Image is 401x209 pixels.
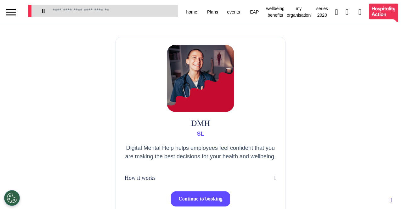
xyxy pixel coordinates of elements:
[125,118,276,128] h2: DMH
[125,144,276,161] p: Digital Mental Help helps employees feel confident that you are making the best decisions for you...
[125,174,155,182] p: How it works
[178,196,223,201] span: Continue to booking
[286,3,312,21] div: my organisation
[125,131,276,138] h3: SL
[312,3,332,21] div: series 2020
[171,191,230,206] button: Continue to booking
[4,190,20,206] button: Open Preferences
[167,45,234,112] img: DMH
[125,173,276,183] button: How it works
[202,3,223,21] div: Plans
[181,3,202,21] div: home
[223,3,244,21] div: events
[265,3,285,21] div: wellbeing benefits
[244,3,265,21] div: EAP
